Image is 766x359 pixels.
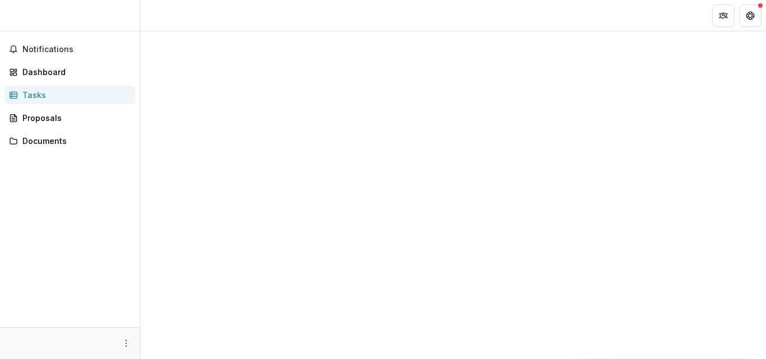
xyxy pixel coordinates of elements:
[22,45,131,54] span: Notifications
[739,4,762,27] button: Get Help
[4,86,135,104] a: Tasks
[4,132,135,150] a: Documents
[4,109,135,127] a: Proposals
[22,66,126,78] div: Dashboard
[712,4,735,27] button: Partners
[4,63,135,81] a: Dashboard
[4,40,135,58] button: Notifications
[22,112,126,124] div: Proposals
[22,135,126,147] div: Documents
[119,337,133,350] button: More
[22,89,126,101] div: Tasks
